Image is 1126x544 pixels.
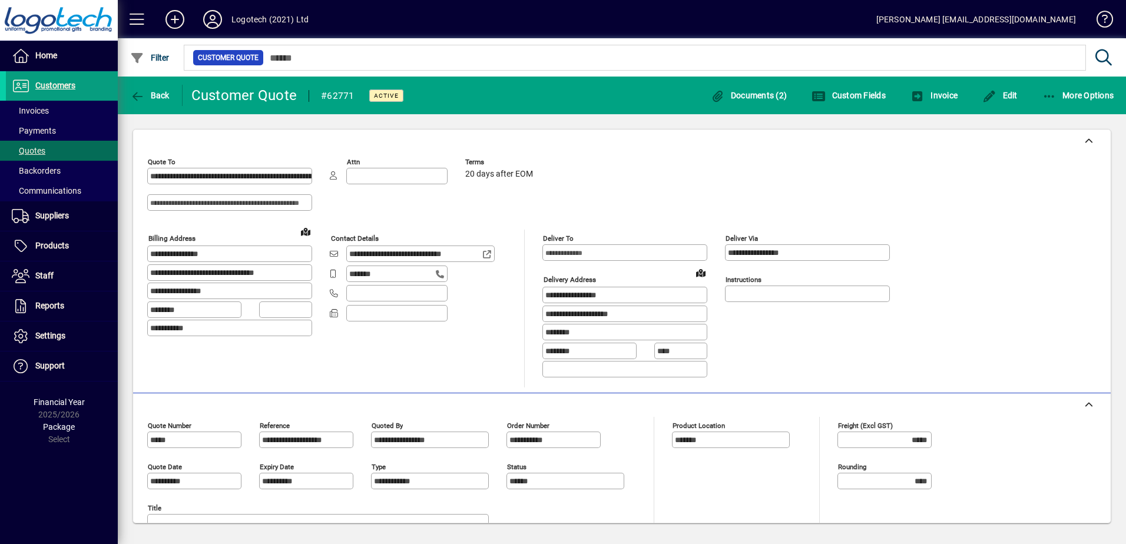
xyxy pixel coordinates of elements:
[12,166,61,175] span: Backorders
[35,81,75,90] span: Customers
[260,462,294,470] mat-label: Expiry date
[979,85,1021,106] button: Edit
[35,51,57,60] span: Home
[12,186,81,195] span: Communications
[6,291,118,321] a: Reports
[1088,2,1111,41] a: Knowledge Base
[6,141,118,161] a: Quotes
[6,321,118,351] a: Settings
[6,231,118,261] a: Products
[812,91,886,100] span: Custom Fields
[43,422,75,432] span: Package
[691,263,710,282] a: View on map
[710,91,787,100] span: Documents (2)
[231,10,309,29] div: Logotech (2021) Ltd
[35,271,54,280] span: Staff
[6,101,118,121] a: Invoices
[372,421,403,429] mat-label: Quoted by
[6,121,118,141] a: Payments
[12,126,56,135] span: Payments
[838,462,866,470] mat-label: Rounding
[34,397,85,407] span: Financial Year
[908,85,961,106] button: Invoice
[127,47,173,68] button: Filter
[6,41,118,71] a: Home
[130,53,170,62] span: Filter
[6,351,118,381] a: Support
[118,85,183,106] app-page-header-button: Back
[838,421,893,429] mat-label: Freight (excl GST)
[876,10,1076,29] div: [PERSON_NAME] [EMAIL_ADDRESS][DOMAIN_NAME]
[465,170,533,179] span: 20 days after EOM
[127,85,173,106] button: Back
[507,462,526,470] mat-label: Status
[507,421,549,429] mat-label: Order number
[809,85,889,106] button: Custom Fields
[198,52,259,64] span: Customer Quote
[148,421,191,429] mat-label: Quote number
[35,361,65,370] span: Support
[130,91,170,100] span: Back
[35,301,64,310] span: Reports
[726,234,758,243] mat-label: Deliver via
[35,331,65,340] span: Settings
[260,421,290,429] mat-label: Reference
[194,9,231,30] button: Profile
[12,146,45,155] span: Quotes
[35,241,69,250] span: Products
[1042,91,1114,100] span: More Options
[148,158,175,166] mat-label: Quote To
[35,211,69,220] span: Suppliers
[910,91,958,100] span: Invoice
[6,201,118,231] a: Suppliers
[191,86,297,105] div: Customer Quote
[673,421,725,429] mat-label: Product location
[374,92,399,99] span: Active
[543,234,574,243] mat-label: Deliver To
[156,9,194,30] button: Add
[726,276,761,284] mat-label: Instructions
[6,181,118,201] a: Communications
[465,158,536,166] span: Terms
[347,158,360,166] mat-label: Attn
[1039,85,1117,106] button: More Options
[148,503,161,512] mat-label: Title
[6,161,118,181] a: Backorders
[321,87,355,105] div: #62771
[6,261,118,291] a: Staff
[12,106,49,115] span: Invoices
[296,222,315,241] a: View on map
[982,91,1018,100] span: Edit
[148,462,182,470] mat-label: Quote date
[372,462,386,470] mat-label: Type
[707,85,790,106] button: Documents (2)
